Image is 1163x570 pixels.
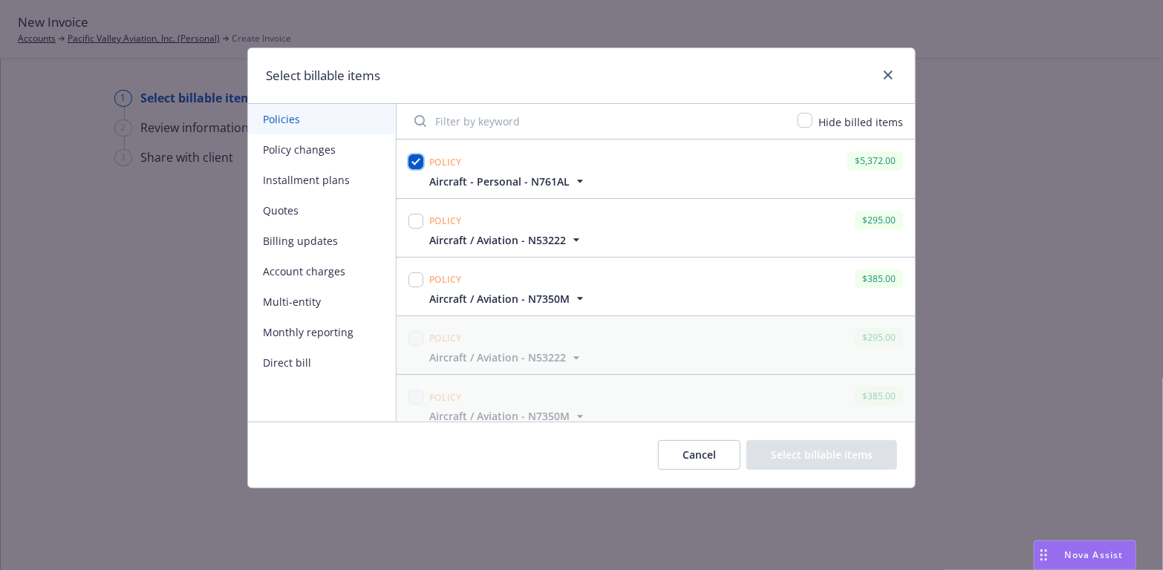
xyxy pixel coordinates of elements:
[397,375,915,433] span: Policy$385.00Aircraft / Aviation - N7350M
[429,174,587,189] button: Aircraft - Personal - N761AL
[429,232,566,248] span: Aircraft / Aviation - N53222
[266,66,380,85] h1: Select billable items
[1034,540,1136,570] button: Nova Assist
[429,408,587,424] button: Aircraft / Aviation - N7350M
[855,269,903,288] div: $385.00
[429,273,462,286] span: Policy
[818,115,903,129] span: Hide billed items
[429,350,584,365] button: Aircraft / Aviation - N53222
[248,165,396,195] button: Installment plans
[847,151,903,170] div: $5,372.00
[429,291,587,307] button: Aircraft / Aviation - N7350M
[429,174,570,189] span: Aircraft - Personal - N761AL
[429,408,570,424] span: Aircraft / Aviation - N7350M
[429,291,570,307] span: Aircraft / Aviation - N7350M
[397,316,915,374] span: Policy$295.00Aircraft / Aviation - N53222
[429,350,566,365] span: Aircraft / Aviation - N53222
[429,156,462,168] span: Policy
[248,256,396,286] button: Account charges
[429,332,462,344] span: Policy
[248,286,396,317] button: Multi-entity
[248,134,396,165] button: Policy changes
[248,317,396,347] button: Monthly reporting
[248,195,396,226] button: Quotes
[879,66,897,84] a: close
[248,226,396,256] button: Billing updates
[855,387,903,405] div: $385.00
[248,347,396,378] button: Direct bill
[429,214,462,227] span: Policy
[429,232,584,248] button: Aircraft / Aviation - N53222
[248,104,396,134] button: Policies
[855,211,903,229] div: $295.00
[429,391,462,404] span: Policy
[855,328,903,347] div: $295.00
[658,440,740,470] button: Cancel
[1065,548,1124,561] span: Nova Assist
[405,106,789,136] input: Filter by keyword
[1035,541,1053,569] div: Drag to move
